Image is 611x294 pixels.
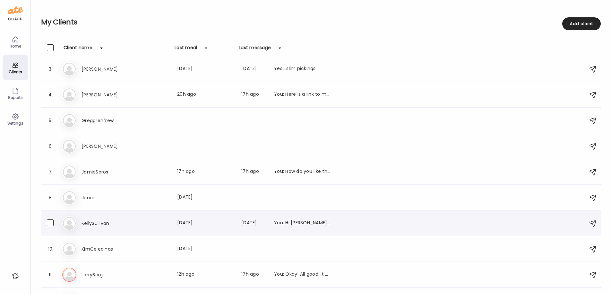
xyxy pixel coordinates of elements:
[8,5,23,15] img: ate
[177,245,234,253] div: [DATE]
[47,117,55,124] div: 5.
[177,219,234,227] div: [DATE]
[82,219,138,227] h3: KellySullivan
[177,271,234,279] div: 12h ago
[177,194,234,201] div: [DATE]
[82,117,138,124] h3: Greggrenfrew
[8,16,22,22] div: coach
[47,194,55,201] div: 8.
[241,168,266,176] div: 17h ago
[47,142,55,150] div: 6.
[4,121,27,125] div: Settings
[241,65,266,73] div: [DATE]
[239,44,271,55] div: Last message
[82,142,138,150] h3: [PERSON_NAME]
[82,245,138,253] h3: KimCeledinas
[47,65,55,73] div: 3.
[82,91,138,99] h3: [PERSON_NAME]
[47,271,55,279] div: 11.
[41,17,601,27] h2: My Clients
[241,271,266,279] div: 17h ago
[241,91,266,99] div: 17h ago
[64,44,92,55] div: Client name
[177,91,234,99] div: 20h ago
[4,44,27,48] div: Home
[175,44,197,55] div: Last meal
[274,219,331,227] div: You: Hi [PERSON_NAME]! You had a few indulgences last night with fries and wine. How was your sle...
[274,65,331,73] div: Yes….slim pickings
[82,65,138,73] h3: [PERSON_NAME]
[177,168,234,176] div: 17h ago
[562,17,601,30] div: Add client
[274,271,331,279] div: You: Okay! All good. It happens! Great idea to go for a walk following the meal. Try to keep it s...
[177,65,234,73] div: [DATE]
[274,168,331,176] div: You: How do you like this bar?
[274,91,331,99] div: You: Here is a link to my calendar. Happy to meet this evening or [DATE] evening if that is bette...
[47,245,55,253] div: 10.
[82,168,138,176] h3: JamieSoros
[4,70,27,74] div: Clients
[241,219,266,227] div: [DATE]
[82,271,138,279] h3: LarryBerg
[47,168,55,176] div: 7.
[47,91,55,99] div: 4.
[4,95,27,100] div: Reports
[82,194,138,201] h3: Jenni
